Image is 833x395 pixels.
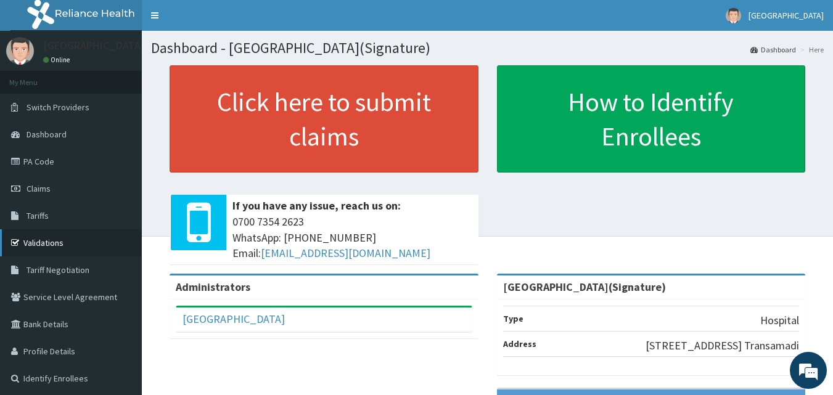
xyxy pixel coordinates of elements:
[232,214,472,261] span: 0700 7354 2623 WhatsApp: [PHONE_NUMBER] Email:
[797,44,824,55] li: Here
[27,210,49,221] span: Tariffs
[170,65,478,173] a: Click here to submit claims
[503,338,536,349] b: Address
[232,198,401,213] b: If you have any issue, reach us on:
[43,55,73,64] a: Online
[151,40,824,56] h1: Dashboard - [GEOGRAPHIC_DATA](Signature)
[726,8,741,23] img: User Image
[27,129,67,140] span: Dashboard
[261,246,430,260] a: [EMAIL_ADDRESS][DOMAIN_NAME]
[43,40,145,51] p: [GEOGRAPHIC_DATA]
[503,313,523,324] b: Type
[183,312,285,326] a: [GEOGRAPHIC_DATA]
[6,264,235,307] textarea: Type your message and hit 'Enter'
[64,69,207,85] div: Chat with us now
[750,44,796,55] a: Dashboard
[72,119,170,243] span: We're online!
[27,264,89,275] span: Tariff Negotiation
[497,65,806,173] a: How to Identify Enrollees
[202,6,232,36] div: Minimize live chat window
[6,37,34,65] img: User Image
[27,183,51,194] span: Claims
[23,62,50,92] img: d_794563401_company_1708531726252_794563401
[749,10,824,21] span: [GEOGRAPHIC_DATA]
[176,280,250,294] b: Administrators
[646,338,799,354] p: [STREET_ADDRESS] Transamadi
[760,312,799,328] p: Hospital
[503,280,666,294] strong: [GEOGRAPHIC_DATA](Signature)
[27,102,89,113] span: Switch Providers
